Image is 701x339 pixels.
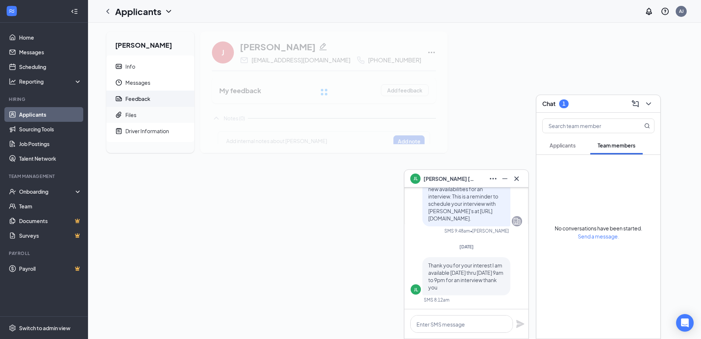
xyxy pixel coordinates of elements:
a: Job Postings [19,136,82,151]
span: Messages [125,74,188,91]
input: Search team member [543,119,630,133]
a: Applicants [19,107,82,122]
a: Sourcing Tools [19,122,82,136]
svg: WorkstreamLogo [8,7,15,15]
svg: Company [513,217,521,226]
button: ChevronDown [643,98,654,110]
div: Hiring [9,96,80,102]
a: Messages [19,45,82,59]
span: Applicants [550,142,576,149]
button: Minimize [499,173,511,185]
svg: ChevronDown [644,99,653,108]
a: ReportFeedback [106,91,194,107]
svg: Minimize [500,174,509,183]
svg: ComposeMessage [631,99,640,108]
a: Home [19,30,82,45]
svg: UserCheck [9,188,16,195]
div: Info [125,63,135,70]
div: AJ [679,8,684,14]
div: SMS 9:48am [444,228,470,234]
svg: ContactCard [115,63,122,70]
svg: ChevronLeft [103,7,112,16]
div: Feedback [125,95,150,102]
span: [DATE] [459,244,474,249]
a: NoteActiveDriver Information [106,123,194,139]
svg: Plane [516,320,525,328]
svg: Clock [115,79,122,86]
a: DocumentsCrown [19,214,82,228]
h2: [PERSON_NAME] [106,32,194,55]
a: PaperclipFiles [106,107,194,123]
svg: Analysis [9,78,16,85]
div: Onboarding [19,188,76,195]
h3: Chat [542,100,555,108]
div: JL [414,287,418,293]
div: Driver Information [125,127,169,135]
div: SMS 8:12am [424,297,449,303]
svg: QuestionInfo [661,7,669,16]
div: Reporting [19,78,82,85]
button: Ellipses [487,173,499,185]
button: ComposeMessage [630,98,641,110]
span: • [PERSON_NAME] [470,228,509,234]
div: 1 [562,101,565,107]
h1: Applicants [115,5,161,18]
div: Switch to admin view [19,324,70,332]
svg: Notifications [645,7,653,16]
a: ContactCardInfo [106,58,194,74]
button: Cross [511,173,522,185]
div: Open Intercom Messenger [676,314,694,332]
svg: ChevronDown [164,7,173,16]
a: Scheduling [19,59,82,74]
a: Team [19,199,82,214]
span: Thank you for your interest I am available [DATE] thru [DATE] 9am to 9pm for an interview thank you [428,262,503,291]
a: SurveysCrown [19,228,82,243]
a: Talent Network [19,151,82,166]
svg: Collapse [71,8,78,15]
div: Payroll [9,250,80,256]
svg: Settings [9,324,16,332]
a: PayrollCrown [19,261,82,276]
a: ClockMessages [106,74,194,91]
svg: MagnifyingGlass [644,123,650,129]
span: No conversations have been started. [555,225,642,232]
svg: Ellipses [489,174,498,183]
svg: Paperclip [115,111,122,119]
div: Files [125,111,136,119]
span: [PERSON_NAME] [PERSON_NAME] [423,175,475,183]
svg: NoteActive [115,127,122,135]
svg: Cross [512,174,521,183]
div: Team Management [9,173,80,179]
span: Send a message. [578,233,619,240]
span: Team members [598,142,635,149]
svg: Report [115,95,122,102]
